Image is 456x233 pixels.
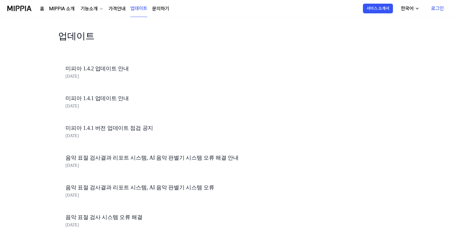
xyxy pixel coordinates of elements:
a: 미피아 1.4.1 버전 업데이트 점검 공지 [65,124,272,133]
a: 가격안내 [109,5,126,12]
div: 업데이트 [58,29,279,58]
a: 음악 표절 검사 시스템 오류 해결 [65,213,272,222]
div: [DATE] [65,103,272,110]
div: 한국어 [400,5,415,12]
a: 업데이트 [130,0,147,17]
button: 기능소개 [79,5,104,12]
a: MIPPIA 소개 [49,5,75,12]
a: 미피아 1.4.1 업데이트 안내 [65,94,272,103]
div: [DATE] [65,162,272,169]
a: 음악 표절 검사결과 리포트 시스템, AI 음악 판별기 시스템 오류 해결 안내 [65,154,272,162]
div: [DATE] [65,192,272,199]
div: [DATE] [65,73,272,80]
div: 기능소개 [79,5,99,12]
a: 홈 [40,5,44,12]
button: 한국어 [396,2,423,15]
a: 문의하기 [152,5,169,12]
a: 음악 표절 검사결과 리포트 시스템, AI 음악 판별기 시스템 오류 [65,183,272,192]
button: 서비스 소개서 [363,4,393,13]
a: 미피아 1.4.2 업데이트 안내 [65,64,272,73]
div: [DATE] [65,222,272,228]
div: [DATE] [65,133,272,139]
